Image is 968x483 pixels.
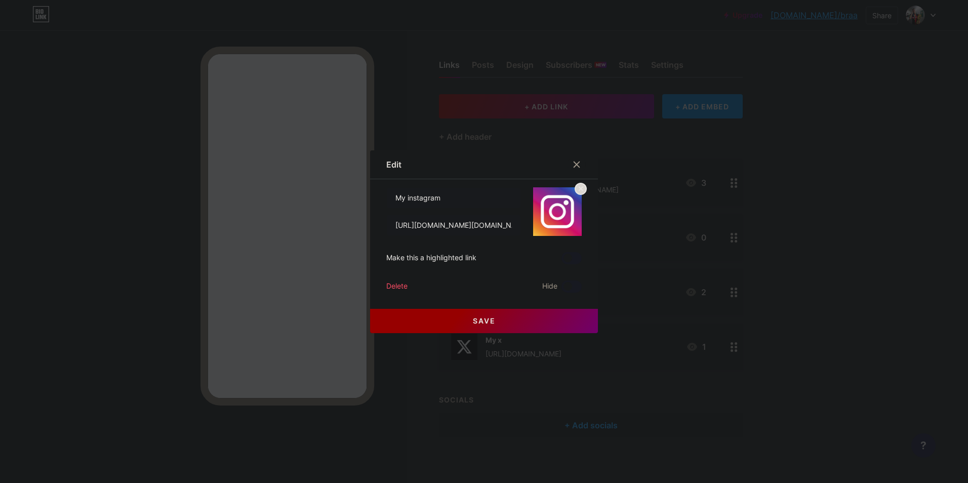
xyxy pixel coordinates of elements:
span: Save [473,316,496,325]
input: URL [387,215,520,235]
img: link_thumbnail [533,187,582,236]
div: Delete [386,280,408,293]
div: Make this a highlighted link [386,252,476,264]
input: Title [387,188,520,208]
span: Hide [542,280,557,293]
div: Edit [386,158,401,171]
button: Save [370,309,598,333]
